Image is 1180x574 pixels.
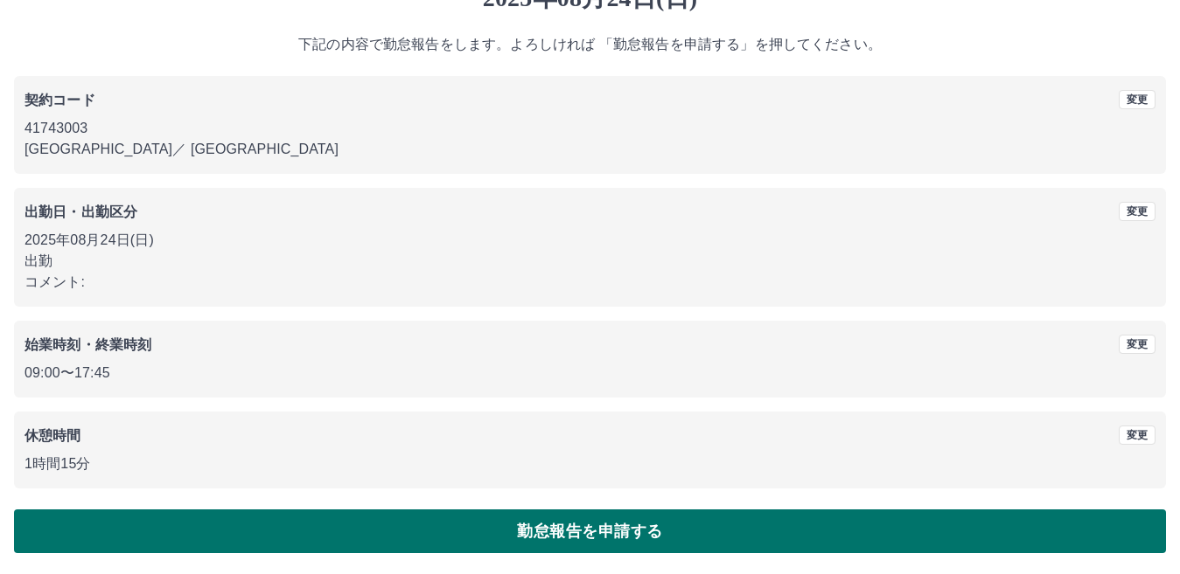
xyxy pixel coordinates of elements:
[1119,90,1156,109] button: 変更
[24,272,1156,293] p: コメント:
[24,139,1156,160] p: [GEOGRAPHIC_DATA] ／ [GEOGRAPHIC_DATA]
[1119,425,1156,445] button: 変更
[24,118,1156,139] p: 41743003
[24,230,1156,251] p: 2025年08月24日(日)
[24,363,1156,384] p: 09:00 〜 17:45
[24,251,1156,272] p: 出勤
[24,453,1156,474] p: 1時間15分
[14,509,1166,553] button: 勤怠報告を申請する
[1119,335,1156,354] button: 変更
[24,428,81,443] b: 休憩時間
[24,204,137,219] b: 出勤日・出勤区分
[24,93,95,107] b: 契約コード
[24,337,151,352] b: 始業時刻・終業時刻
[1119,202,1156,221] button: 変更
[14,34,1166,55] p: 下記の内容で勤怠報告をします。よろしければ 「勤怠報告を申請する」を押してください。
